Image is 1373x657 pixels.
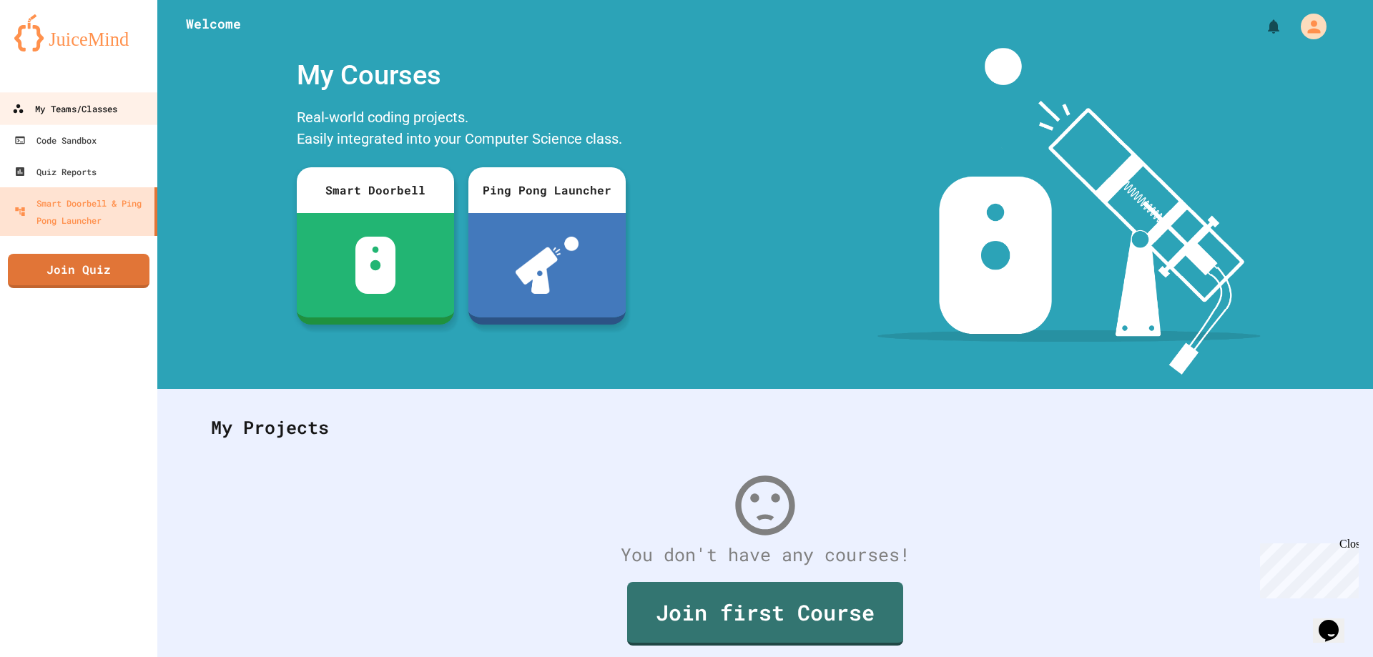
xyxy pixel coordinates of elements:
iframe: chat widget [1313,600,1359,643]
a: Join first Course [627,582,903,646]
div: My Notifications [1239,14,1286,39]
a: Join Quiz [8,254,149,288]
div: My Courses [290,48,633,103]
img: logo-orange.svg [14,14,143,51]
div: My Projects [197,400,1334,455]
div: My Account [1286,10,1330,43]
div: Smart Doorbell [297,167,454,213]
div: Ping Pong Launcher [468,167,626,213]
div: Quiz Reports [14,163,97,180]
div: You don't have any courses! [197,541,1334,568]
div: My Teams/Classes [12,100,117,118]
img: ppl-with-ball.png [516,237,579,294]
img: banner-image-my-projects.png [877,48,1261,375]
iframe: chat widget [1254,538,1359,598]
img: sdb-white.svg [355,237,396,294]
div: Code Sandbox [14,132,97,149]
div: Smart Doorbell & Ping Pong Launcher [14,194,149,229]
div: Real-world coding projects. Easily integrated into your Computer Science class. [290,103,633,157]
div: Chat with us now!Close [6,6,99,91]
